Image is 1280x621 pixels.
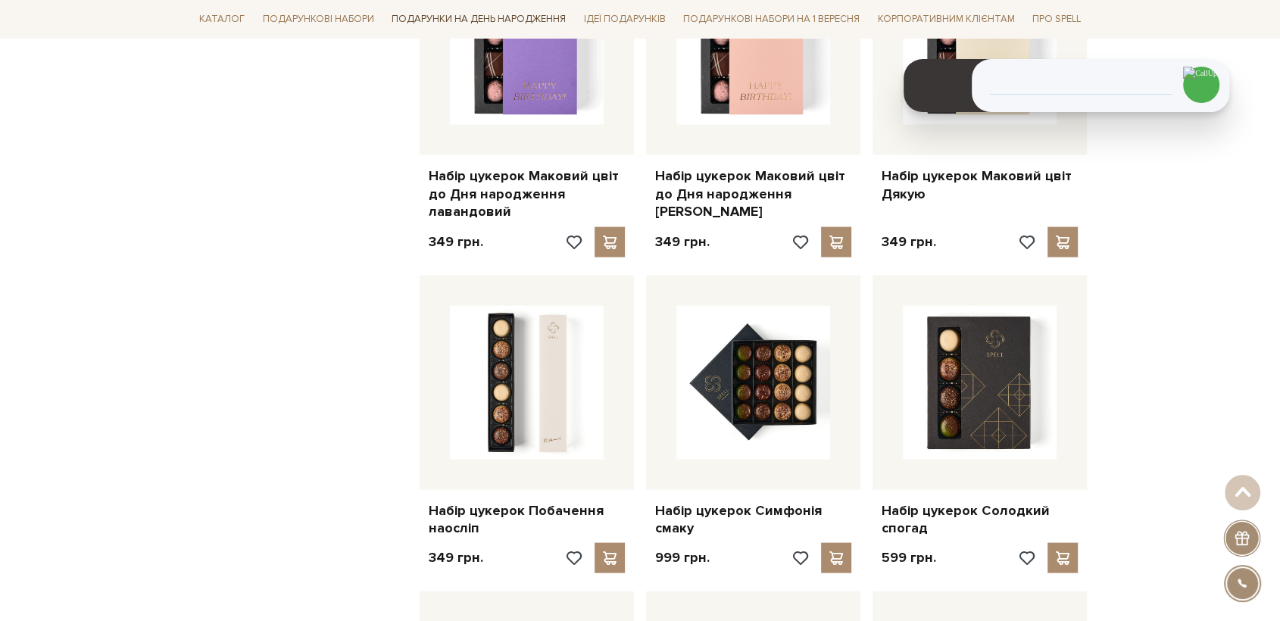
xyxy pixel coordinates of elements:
[429,233,483,251] p: 349 грн.
[655,502,851,538] a: Набір цукерок Симфонія смаку
[193,8,251,31] a: Каталог
[882,502,1078,538] a: Набір цукерок Солодкий спогад
[655,549,710,566] p: 999 грн.
[882,233,936,251] p: 349 грн.
[1026,8,1087,31] a: Про Spell
[872,6,1021,32] a: Корпоративним клієнтам
[257,8,380,31] a: Подарункові набори
[429,502,625,538] a: Набір цукерок Побачення наосліп
[578,8,672,31] a: Ідеї подарунків
[655,167,851,220] a: Набір цукерок Маковий цвіт до Дня народження [PERSON_NAME]
[429,167,625,220] a: Набір цукерок Маковий цвіт до Дня народження лавандовий
[882,549,936,566] p: 599 грн.
[386,8,572,31] a: Подарунки на День народження
[677,6,866,32] a: Подарункові набори на 1 Вересня
[429,549,483,566] p: 349 грн.
[655,233,710,251] p: 349 грн.
[882,167,1078,203] a: Набір цукерок Маковий цвіт Дякую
